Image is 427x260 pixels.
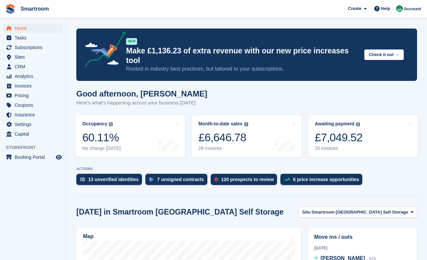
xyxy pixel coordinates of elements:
[198,131,248,144] div: £6,646.78
[396,5,403,12] img: Jacob Gabriel
[192,115,301,157] a: Month-to-date sales £6,646.78 28 invoices
[15,129,54,139] span: Capital
[3,153,63,162] a: menu
[3,62,63,71] a: menu
[76,174,145,188] a: 13 unverified identities
[3,24,63,33] a: menu
[5,4,15,14] img: stora-icon-8386f47178a22dfd0bd8f6a31ec36ba5ce8667c1dd55bd0f319d3a0aa187defe.svg
[15,81,54,91] span: Invoices
[15,120,54,129] span: Settings
[15,43,54,52] span: Subscriptions
[302,209,312,216] span: Site:
[312,209,408,216] span: Smartroom [GEOGRAPHIC_DATA] Self Storage
[356,122,360,126] img: icon-info-grey-7440780725fd019a000dd9b08b2336e03edf1995a4989e88bcd33f0948082b44.svg
[18,3,51,14] a: Smartroom
[15,110,54,119] span: Insurance
[308,115,418,157] a: Awaiting payment £7,049.52 26 invoices
[299,207,417,218] button: Site: Smartroom [GEOGRAPHIC_DATA] Self Storage
[315,121,355,127] div: Awaiting payment
[126,65,359,73] p: Rooted in industry best practices, but tailored to your subscriptions.
[82,121,107,127] div: Occupancy
[82,146,121,151] div: No change [DATE]
[3,120,63,129] a: menu
[15,62,54,71] span: CRM
[314,245,411,251] div: [DATE]
[3,100,63,110] a: menu
[315,146,363,151] div: 26 invoices
[82,131,121,144] div: 60.11%
[76,167,417,171] p: ACTIONS
[315,131,363,144] div: £7,049.52
[211,174,281,188] a: 120 prospects to review
[55,153,63,161] a: Preview store
[364,49,404,60] button: Check it out →
[126,38,137,45] div: NEW
[145,174,211,188] a: 7 unsigned contracts
[244,122,248,126] img: icon-info-grey-7440780725fd019a000dd9b08b2336e03edf1995a4989e88bcd33f0948082b44.svg
[157,177,204,182] div: 7 unsigned contracts
[3,129,63,139] a: menu
[280,174,366,188] a: 6 price increase opportunities
[404,6,421,12] span: Account
[15,33,54,42] span: Tasks
[76,208,284,217] h2: [DATE] in Smartroom [GEOGRAPHIC_DATA] Self Storage
[3,72,63,81] a: menu
[381,5,390,12] span: Help
[6,144,66,151] span: Storefront
[88,177,139,182] div: 13 unverified identities
[15,100,54,110] span: Coupons
[15,153,54,162] span: Booking Portal
[79,32,126,69] img: price-adjustments-announcement-icon-8257ccfd72463d97f412b2fc003d46551f7dbcb40ab6d574587a9cd5c0d94...
[15,24,54,33] span: Home
[314,233,411,241] h2: Move ins / outs
[109,122,113,126] img: icon-info-grey-7440780725fd019a000dd9b08b2336e03edf1995a4989e88bcd33f0948082b44.svg
[149,177,154,181] img: contract_signature_icon-13c848040528278c33f63329250d36e43548de30e8caae1d1a13099fd9432cc5.svg
[3,43,63,52] a: menu
[3,33,63,42] a: menu
[3,52,63,62] a: menu
[3,91,63,100] a: menu
[293,177,359,182] div: 6 price increase opportunities
[221,177,274,182] div: 120 prospects to review
[15,72,54,81] span: Analytics
[284,178,290,181] img: price_increase_opportunities-93ffe204e8149a01c8c9dc8f82e8f89637d9d84a8eef4429ea346261dce0b2c0.svg
[215,177,218,181] img: prospect-51fa495bee0391a8d652442698ab0144808aea92771e9ea1ae160a38d050c398.svg
[15,91,54,100] span: Pricing
[80,177,85,181] img: verify_identity-adf6edd0f0f0b5bbfe63781bf79b02c33cf7c696d77639b501bdc392416b5a36.svg
[126,46,359,65] p: Make £1,136.23 of extra revenue with our new price increases tool
[3,81,63,91] a: menu
[76,89,207,98] h1: Good afternoon, [PERSON_NAME]
[83,233,94,239] h2: Map
[198,121,242,127] div: Month-to-date sales
[76,99,207,107] p: Here's what's happening across your business [DATE]
[3,110,63,119] a: menu
[15,52,54,62] span: Sites
[76,115,185,157] a: Occupancy 60.11% No change [DATE]
[198,146,248,151] div: 28 invoices
[348,5,361,12] span: Create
